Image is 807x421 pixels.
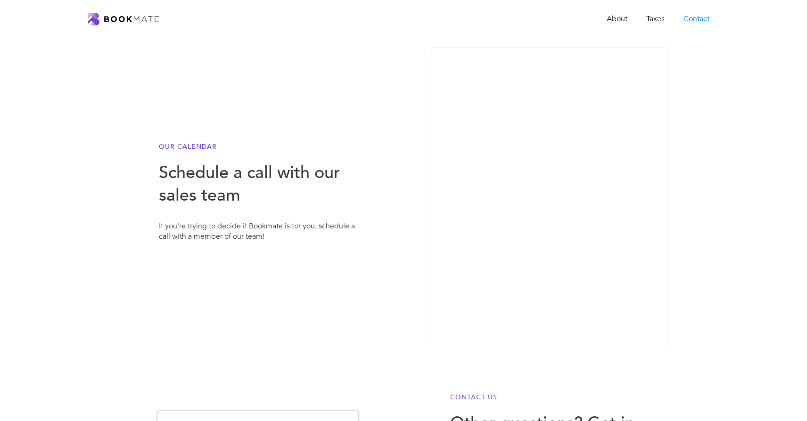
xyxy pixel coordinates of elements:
h3: Schedule a call with our sales team [159,162,357,207]
h6: Contact Us [450,392,648,403]
a: Contact [674,9,719,29]
a: Taxes [637,9,674,29]
a: About [597,9,637,29]
div: If you're trying to decide if Bookmate is for you, schedule a call with a member of our team! [159,221,357,260]
h6: our calendar [159,142,357,152]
